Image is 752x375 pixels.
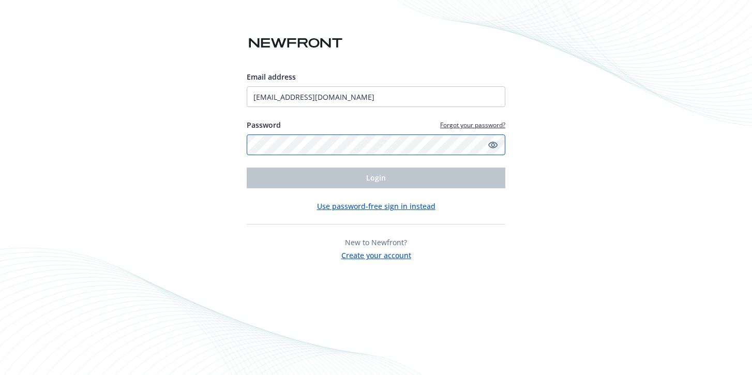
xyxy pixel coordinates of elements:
[247,134,505,155] input: Enter your password
[345,237,407,247] span: New to Newfront?
[341,248,411,261] button: Create your account
[487,139,499,151] a: Show password
[317,201,435,212] button: Use password-free sign in instead
[247,86,505,107] input: Enter your email
[440,121,505,129] a: Forgot your password?
[247,119,281,130] label: Password
[247,72,296,82] span: Email address
[247,34,344,52] img: Newfront logo
[366,173,386,183] span: Login
[247,168,505,188] button: Login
